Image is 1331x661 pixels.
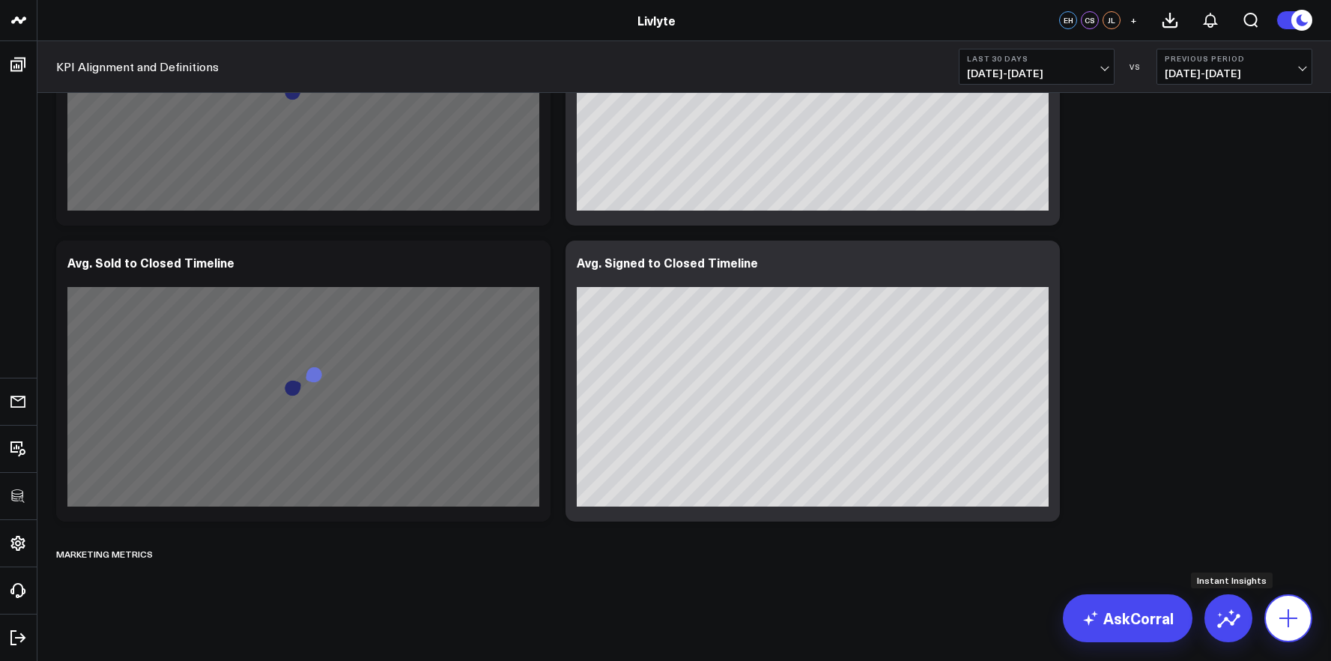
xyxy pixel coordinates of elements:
[1156,49,1312,85] button: Previous Period[DATE]-[DATE]
[56,537,153,571] div: Marketing Metrics
[1059,11,1077,29] div: EH
[67,254,234,271] div: Avg. Sold to Closed Timeline
[1063,594,1192,642] a: AskCorral
[967,67,1106,79] span: [DATE] - [DATE]
[1130,15,1137,25] span: +
[1165,67,1304,79] span: [DATE] - [DATE]
[1122,62,1149,71] div: VS
[967,54,1106,63] b: Last 30 Days
[577,254,758,271] div: Avg. Signed to Closed Timeline
[637,12,676,28] a: Livlyte
[959,49,1115,85] button: Last 30 Days[DATE]-[DATE]
[1165,54,1304,63] b: Previous Period
[1081,11,1099,29] div: CS
[1103,11,1121,29] div: JL
[56,58,219,75] a: KPI Alignment and Definitions
[1124,11,1142,29] button: +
